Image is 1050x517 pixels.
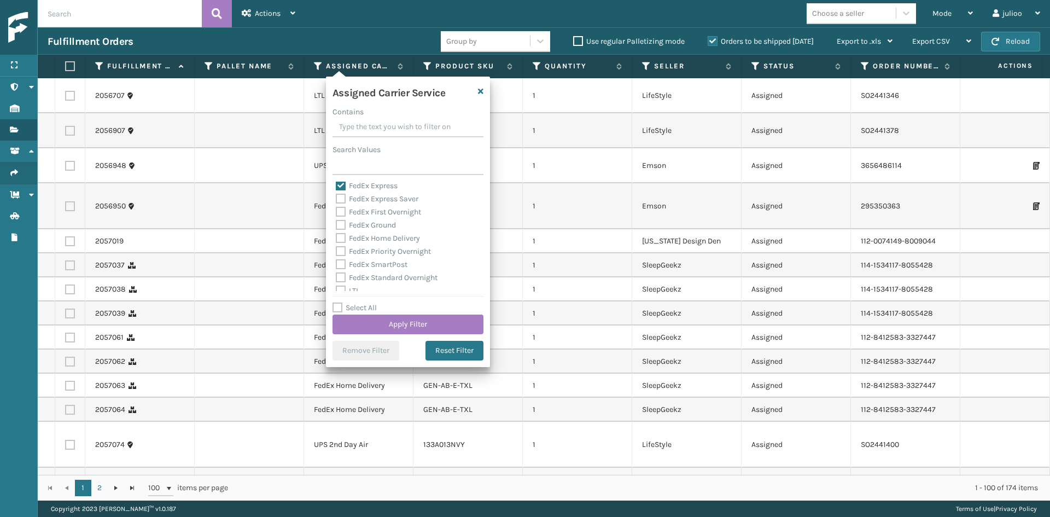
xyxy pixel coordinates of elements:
td: SO2441378 [851,113,960,148]
a: 2056907 [95,125,125,136]
a: 2057038 [95,284,126,295]
label: Quantity [545,61,611,71]
td: LifeStyle [632,113,742,148]
td: SleepGeekz [632,398,742,422]
label: LTL [336,286,360,295]
td: UPS Ground [304,148,413,183]
span: 100 [148,483,165,493]
span: Export CSV [912,37,950,46]
td: 1 [523,350,632,374]
a: 2057105 [95,474,124,485]
a: Go to the next page [108,480,124,496]
label: Assigned Carrier Service [326,61,392,71]
i: Print Packing Slip [1033,202,1040,210]
td: SleepGeekz [632,301,742,326]
td: FedEx Home Delivery [304,398,413,422]
td: FedEx Ground [304,183,413,229]
a: 2056950 [95,201,126,212]
label: Contains [332,106,364,118]
label: Fulfillment Order Id [107,61,173,71]
td: Assigned [742,277,851,301]
td: Emson [632,183,742,229]
td: 1 [523,229,632,253]
a: GEN-AB-E-TXL [423,381,472,390]
a: 2057061 [95,332,124,343]
td: 114-1534117-8055428 [851,277,960,301]
label: FedEx SmartPost [336,260,407,269]
td: FedEx Home Delivery [304,229,413,253]
td: SleepGeekz [632,253,742,277]
a: GEN-AB-E-TXL [423,405,472,414]
td: LifeStyle [632,78,742,113]
label: FedEx Ground [336,220,396,230]
td: 1 [523,468,632,492]
td: SleepGeekz [632,350,742,374]
td: 1 [523,148,632,183]
span: Go to the last page [128,484,137,492]
button: Remove Filter [332,341,399,361]
button: Reload [981,32,1040,51]
span: items per page [148,480,228,496]
a: 2057019 [95,236,124,247]
a: 2057074 [95,439,125,450]
span: Mode [932,9,952,18]
td: FedEx Home Delivery [304,253,413,277]
label: Orders to be shipped [DATE] [708,37,814,46]
td: CS608602040 [851,468,960,492]
td: Emson [632,468,742,492]
label: Select All [332,303,377,312]
td: FedEx Home Delivery [304,468,413,492]
a: 2 [91,480,108,496]
td: 295350363 [851,183,960,229]
span: Export to .xls [837,37,881,46]
td: FedEx Home Delivery [304,374,413,398]
td: 114-1534117-8055428 [851,301,960,326]
td: SleepGeekz [632,277,742,301]
td: 114-1534117-8055428 [851,253,960,277]
a: Privacy Policy [995,505,1037,513]
a: 2057063 [95,380,125,391]
button: Reset Filter [425,341,483,361]
h3: Fulfillment Orders [48,35,133,48]
td: FedEx Home Delivery [304,301,413,326]
td: SleepGeekz [632,374,742,398]
td: SO2441346 [851,78,960,113]
td: Assigned [742,422,851,468]
td: LifeStyle [632,422,742,468]
td: FedEx Home Delivery [304,277,413,301]
td: Assigned [742,350,851,374]
td: 112-8412583-3327447 [851,326,960,350]
label: Product SKU [435,61,501,71]
td: Assigned [742,78,851,113]
a: 2057037 [95,260,125,271]
td: 1 [523,277,632,301]
td: Assigned [742,398,851,422]
td: 112-8412583-3327447 [851,350,960,374]
a: 2056707 [95,90,125,101]
td: Assigned [742,326,851,350]
a: 2057064 [95,404,125,415]
button: Apply Filter [332,315,483,334]
label: FedEx First Overnight [336,207,421,217]
label: Use regular Palletizing mode [573,37,685,46]
td: Assigned [742,301,851,326]
td: Assigned [742,229,851,253]
i: Print Packing Slip [1033,162,1040,170]
td: Assigned [742,374,851,398]
td: Assigned [742,113,851,148]
td: [US_STATE] Design Den [632,229,742,253]
label: FedEx Express [336,181,398,190]
td: UPS 2nd Day Air [304,422,413,468]
td: 1 [523,253,632,277]
label: FedEx Priority Overnight [336,247,431,256]
td: FedEx Home Delivery [304,326,413,350]
td: 1 [523,398,632,422]
td: 1 [523,301,632,326]
td: SleepGeekz [632,326,742,350]
td: Assigned [742,148,851,183]
td: 3656486114 [851,148,960,183]
label: FedEx Standard Overnight [336,273,437,282]
span: Actions [255,9,281,18]
td: LTL [304,78,413,113]
td: 1 [523,78,632,113]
